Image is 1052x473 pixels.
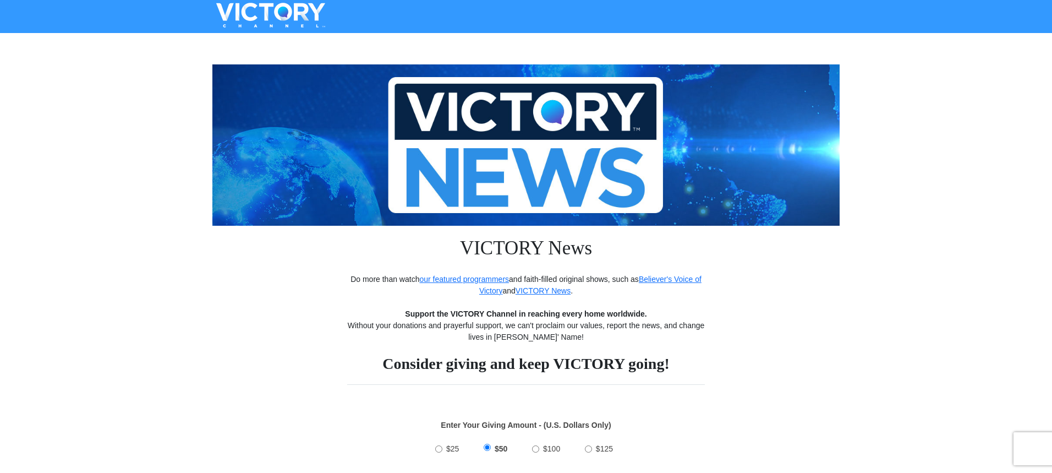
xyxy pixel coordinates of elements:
[543,444,560,453] span: $100
[446,444,459,453] span: $25
[419,275,509,284] a: our featured programmers
[495,444,507,453] span: $50
[441,421,611,429] strong: Enter Your Giving Amount - (U.S. Dollars Only)
[596,444,613,453] span: $125
[479,275,702,295] a: Believer's Voice of Victory
[347,274,705,373] div: Do more than watch and faith-filled original shows, such as and . Without your donations and pray...
[516,286,571,295] a: VICTORY News
[405,309,646,318] strong: Support the VICTORY Channel in reaching every home worldwide.
[382,355,670,372] strong: Consider giving and keep VICTORY going!
[202,3,339,28] img: VICTORYTHON - VICTORY Channel
[347,226,705,274] h1: VICTORY News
